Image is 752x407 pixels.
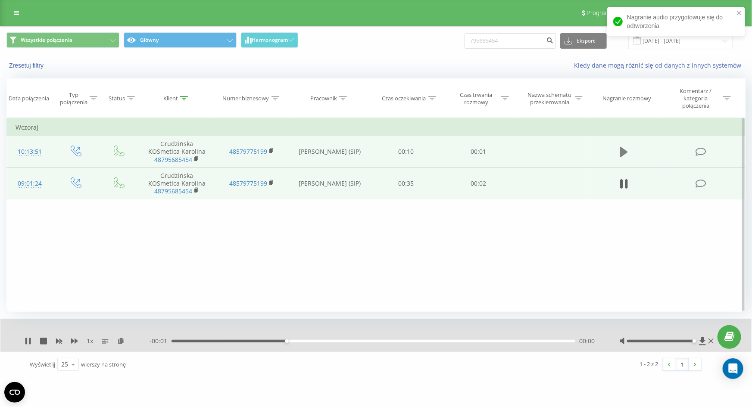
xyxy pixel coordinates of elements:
td: [PERSON_NAME] (SIP) [289,136,370,168]
a: 48795685454 [154,187,192,195]
div: 09:01:24 [16,175,44,192]
div: Czas trwania rozmowy [453,91,499,106]
td: [PERSON_NAME] (SIP) [289,168,370,199]
div: 25 [61,360,68,369]
span: Wyświetlij [30,360,55,368]
input: Wyszukiwanie według numeru [465,33,556,49]
div: Open Intercom Messenger [723,358,743,379]
span: 1 x [87,337,93,345]
a: Kiedy dane mogą różnić się od danych z innych systemów [574,61,746,69]
a: 48795685454 [154,155,192,164]
button: Zresetuj filtry [6,62,48,69]
span: Wszystkie połączenia [21,37,72,43]
div: 10:13:51 [16,143,44,160]
td: 00:02 [442,168,514,199]
button: close [736,9,743,18]
div: Pracownik [310,95,337,102]
td: Grudzińska KOSmetica Karolina [139,168,214,199]
div: Accessibility label [693,339,696,343]
span: 00:00 [580,337,595,345]
div: Nagranie rozmowy [602,95,651,102]
a: 1 [676,358,689,370]
button: Open CMP widget [4,382,25,403]
button: Główny [124,32,237,48]
div: Komentarz / kategoria połączenia [671,87,721,109]
div: Nagranie audio przygotowuje się do odtworzenia [607,7,745,36]
button: Harmonogram [241,32,298,48]
div: Accessibility label [285,339,289,343]
div: Numer biznesowy [223,95,269,102]
td: Grudzińska KOSmetica Karolina [139,136,214,168]
span: wierszy na stronę [81,360,126,368]
button: Wszystkie połączenia [6,32,119,48]
div: Czas oczekiwania [382,95,426,102]
td: 00:35 [370,168,442,199]
div: Status [109,95,125,102]
td: 00:01 [442,136,514,168]
a: 48579775199 [229,179,267,187]
span: Program poleceń [587,9,632,16]
div: Data połączenia [9,95,49,102]
td: 00:10 [370,136,442,168]
div: Typ połączenia [60,91,87,106]
div: Klient [163,95,178,102]
td: Wczoraj [7,119,746,136]
button: Eksport [560,33,607,49]
span: Harmonogram [252,37,288,43]
span: - 00:01 [150,337,172,345]
div: 1 - 2 z 2 [640,360,658,368]
a: 48579775199 [229,147,267,155]
div: Nazwa schematu przekierowania [527,91,573,106]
